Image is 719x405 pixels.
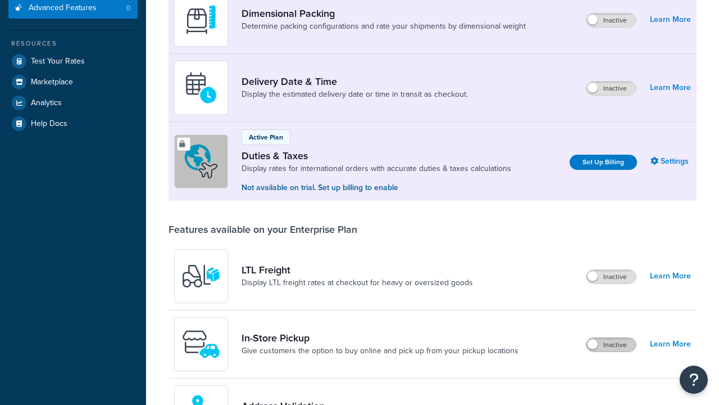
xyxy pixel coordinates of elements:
a: Determine packing configurations and rate your shipments by dimensional weight [242,21,526,32]
a: Learn More [650,80,691,96]
button: Open Resource Center [680,366,708,394]
span: Help Docs [31,119,67,129]
label: Inactive [586,270,636,283]
a: Help Docs [8,114,138,134]
p: Active Plan [249,132,283,142]
span: Analytics [31,98,62,108]
p: Not available on trial. Set up billing to enable [242,182,511,194]
a: Marketplace [8,72,138,92]
label: Inactive [586,82,636,95]
span: Advanced Features [29,3,97,13]
span: 0 [126,3,130,13]
a: Analytics [8,93,138,113]
a: Test Your Rates [8,51,138,71]
a: Give customers the option to buy online and pick up from your pickup locations [242,345,518,357]
a: LTL Freight [242,264,473,276]
a: Learn More [650,12,691,28]
a: In-Store Pickup [242,332,518,344]
a: Learn More [650,268,691,284]
div: Resources [8,39,138,48]
span: Test Your Rates [31,57,85,66]
a: Display the estimated delivery date or time in transit as checkout. [242,89,468,100]
img: wfgcfpwTIucLEAAAAASUVORK5CYII= [181,325,221,364]
a: Set Up Billing [570,155,637,170]
a: Learn More [650,336,691,352]
a: Delivery Date & Time [242,75,468,88]
img: gfkeb5ejjkALwAAAABJRU5ErkJggg== [181,68,221,107]
a: Display LTL freight rates at checkout for heavy or oversized goods [242,277,473,289]
a: Display rates for international orders with accurate duties & taxes calculations [242,163,511,174]
span: Marketplace [31,78,73,87]
div: Features available on your Enterprise Plan [169,223,357,236]
a: Duties & Taxes [242,150,511,162]
label: Inactive [586,338,636,352]
label: Inactive [586,13,636,27]
img: y79ZsPf0fXUFUhFXDzUgf+ktZg5F2+ohG75+v3d2s1D9TjoU8PiyCIluIjV41seZevKCRuEjTPPOKHJsQcmKCXGdfprl3L4q7... [181,256,221,296]
a: Dimensional Packing [242,7,526,20]
a: Settings [650,154,691,169]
